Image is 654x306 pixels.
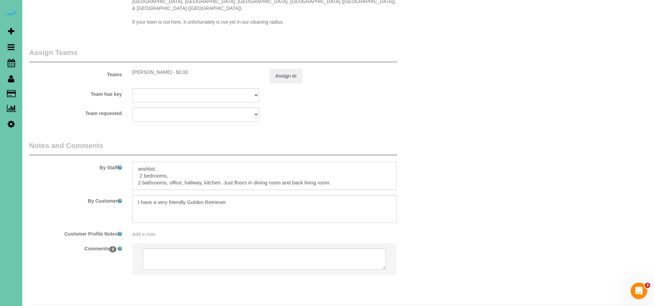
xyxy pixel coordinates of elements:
label: Team has key [24,88,127,98]
img: Automaid Logo [4,7,18,16]
label: Teams [24,69,127,78]
label: By Customer [24,195,127,204]
label: Comments [24,243,127,252]
legend: Assign Teams [29,47,397,63]
label: By Staff [24,162,127,171]
label: Team requested [24,107,127,117]
span: 3 [645,283,650,288]
label: Customer Profile Notes [24,228,127,237]
span: 0 [109,246,116,252]
span: Add a note [132,231,156,237]
button: Assign to [269,69,302,83]
legend: Notes and Comments [29,140,397,156]
div: 3.5 hours x $0.00/hour [132,69,259,76]
iframe: Intercom live chat [631,283,647,299]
